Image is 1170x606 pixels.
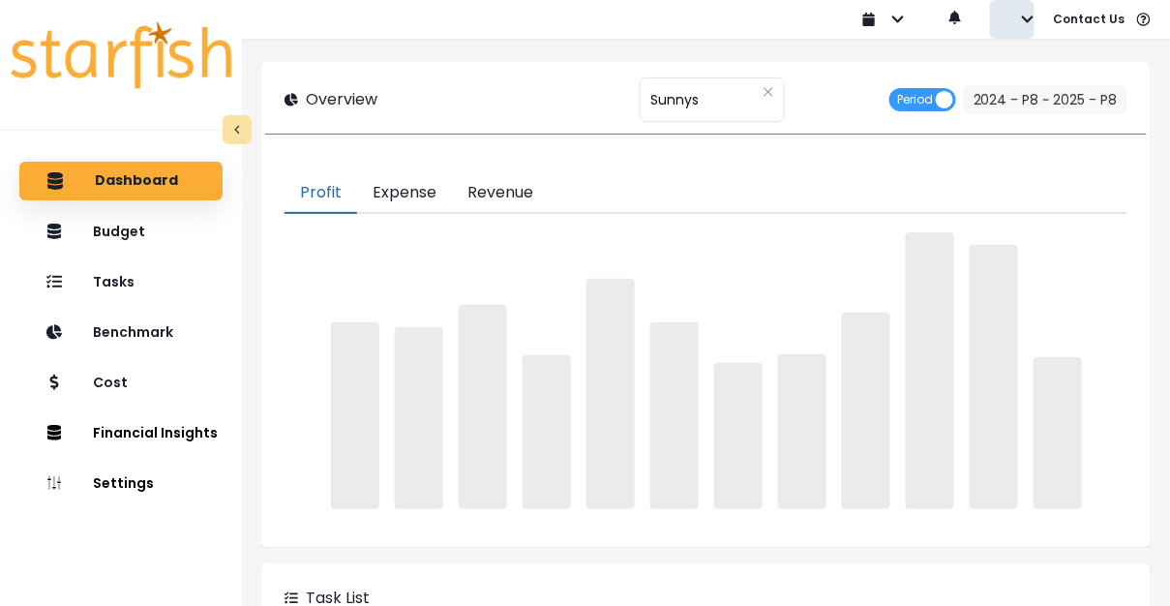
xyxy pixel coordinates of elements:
[19,212,223,251] button: Budget
[19,313,223,351] button: Benchmark
[95,172,178,190] p: Dashboard
[964,85,1127,114] button: 2024 - P8 ~ 2025 - P8
[714,363,763,508] span: ‌
[897,88,933,111] span: Period
[650,79,699,120] span: Sunnys
[763,86,774,98] svg: close
[93,224,145,240] p: Budget
[970,245,1018,509] span: ‌
[452,173,549,214] button: Revenue
[778,354,826,508] span: ‌
[93,324,173,341] p: Benchmark
[19,262,223,301] button: Tasks
[1034,357,1082,509] span: ‌
[19,162,223,200] button: Dashboard
[19,363,223,402] button: Cost
[93,274,135,290] p: Tasks
[650,322,699,508] span: ‌
[19,464,223,502] button: Settings
[19,413,223,452] button: Financial Insights
[357,173,452,214] button: Expense
[331,322,379,509] span: ‌
[395,327,443,509] span: ‌
[306,88,377,111] p: Overview
[906,232,954,509] span: ‌
[586,279,635,509] span: ‌
[763,82,774,102] button: Clear
[285,173,357,214] button: Profit
[459,305,507,509] span: ‌
[523,355,571,508] span: ‌
[93,375,128,391] p: Cost
[842,313,890,509] span: ‌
